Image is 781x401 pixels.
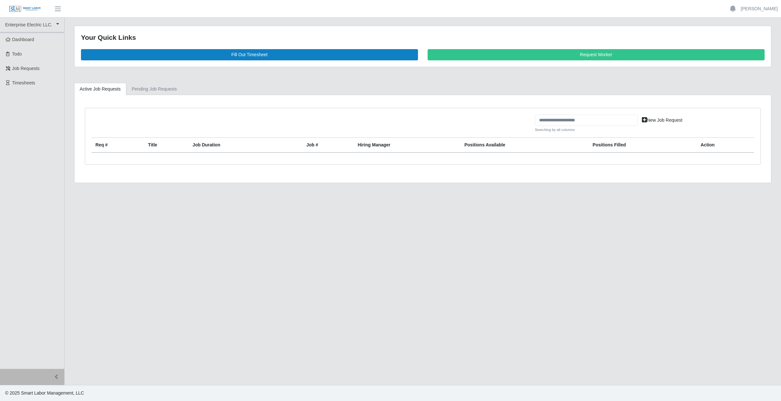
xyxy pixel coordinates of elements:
[303,138,354,153] th: Job #
[12,66,40,71] span: Job Requests
[354,138,460,153] th: Hiring Manager
[12,51,22,57] span: Todo
[697,138,754,153] th: Action
[12,37,34,42] span: Dashboard
[92,138,144,153] th: Req #
[126,83,182,95] a: Pending Job Requests
[535,127,638,133] small: Searching by all columns
[5,390,84,396] span: © 2025 Smart Labor Management, LLC
[9,5,41,13] img: SLM Logo
[81,32,765,43] div: Your Quick Links
[189,138,282,153] th: Job Duration
[460,138,589,153] th: Positions Available
[589,138,697,153] th: Positions Filled
[741,5,778,12] a: [PERSON_NAME]
[638,115,687,126] a: New Job Request
[74,83,126,95] a: Active Job Requests
[12,80,35,85] span: Timesheets
[428,49,765,60] a: Request Worker
[81,49,418,60] a: Fill Out Timesheet
[144,138,189,153] th: Title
